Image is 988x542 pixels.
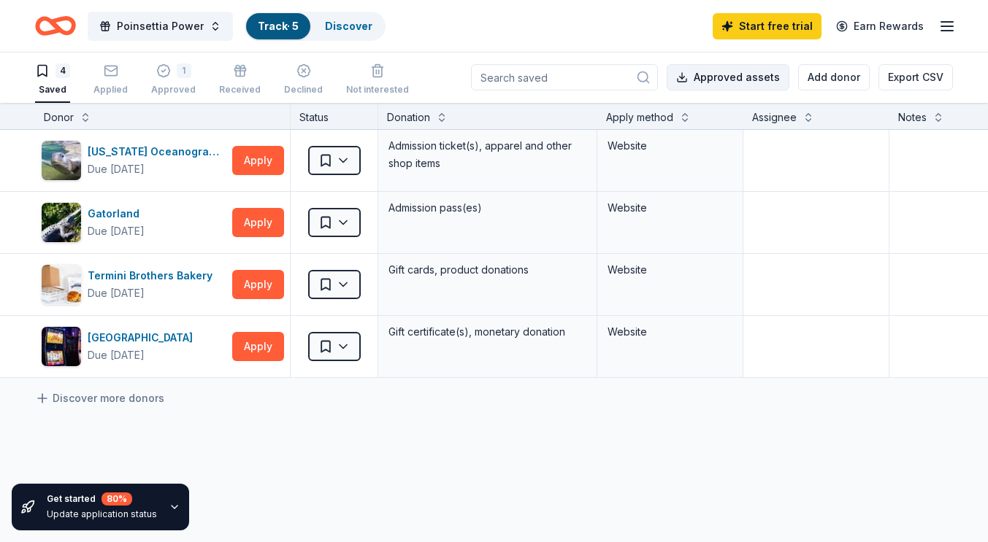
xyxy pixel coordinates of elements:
[88,267,218,284] div: Termini Brothers Bakery
[35,9,76,43] a: Home
[713,13,822,39] a: Start free trial
[346,58,409,103] button: Not interested
[47,492,157,506] div: Get started
[284,84,323,96] div: Declined
[88,284,145,302] div: Due [DATE]
[55,63,70,78] div: 4
[93,84,128,96] div: Applied
[346,84,409,96] div: Not interested
[232,208,284,237] button: Apply
[41,264,226,305] button: Image for Termini Brothers BakeryTermini Brothers BakeryDue [DATE]
[387,109,430,126] div: Donation
[219,84,261,96] div: Received
[667,64,789,90] button: Approved assets
[42,141,81,180] img: Image for Florida Oceanographic Society
[245,12,386,41] button: Track· 5Discover
[88,222,145,240] div: Due [DATE]
[387,136,588,174] div: Admission ticket(s), apparel and other shop items
[284,58,323,103] button: Declined
[232,332,284,361] button: Apply
[291,103,378,129] div: Status
[41,202,226,243] button: Image for GatorlandGatorlandDue [DATE]
[88,12,233,41] button: Poinsettia Power
[232,146,284,175] button: Apply
[117,18,204,35] span: Poinsettia Power
[151,58,196,103] button: 1Approved
[88,347,145,364] div: Due [DATE]
[41,140,226,181] button: Image for Florida Oceanographic Society[US_STATE] Oceanographic SocietyDue [DATE]
[827,13,933,39] a: Earn Rewards
[798,64,870,90] button: Add donor
[232,270,284,299] button: Apply
[177,63,191,78] div: 1
[387,198,588,218] div: Admission pass(es)
[42,203,81,242] img: Image for Gatorland
[471,64,658,90] input: Search saved
[35,58,70,103] button: 4Saved
[387,260,588,280] div: Gift cards, product donations
[898,109,927,126] div: Notes
[88,329,199,347] div: [GEOGRAPHIC_DATA]
[878,64,953,90] button: Export CSV
[325,20,372,32] a: Discover
[44,109,74,126] div: Donor
[258,20,299,32] a: Track· 5
[102,492,132,506] div: 80 %
[42,327,81,366] img: Image for Wind Creek Hospitality
[93,58,128,103] button: Applied
[219,58,261,103] button: Received
[47,508,157,520] div: Update application status
[41,326,226,367] button: Image for Wind Creek Hospitality[GEOGRAPHIC_DATA]Due [DATE]
[42,265,81,304] img: Image for Termini Brothers Bakery
[88,160,145,178] div: Due [DATE]
[35,84,70,96] div: Saved
[151,84,196,96] div: Approved
[387,322,588,342] div: Gift certificate(s), monetary donation
[35,390,164,407] a: Discover more donors
[88,143,226,160] div: [US_STATE] Oceanographic Society
[88,205,145,222] div: Gatorland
